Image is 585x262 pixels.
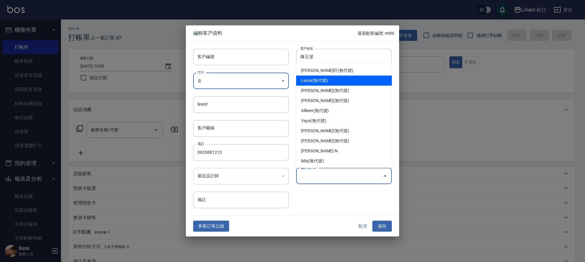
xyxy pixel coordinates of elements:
[296,76,392,86] li: Leora(無代號)
[380,171,390,181] button: Close
[372,221,392,232] button: 儲存
[296,166,392,176] li: Momo(無代號)
[296,156,392,166] li: Mia(無代號)
[193,30,358,36] span: 編輯客戶資料
[296,106,392,116] li: Ailleen(無代號)
[300,165,316,170] label: 偏好設計師
[358,30,394,37] p: 最新顧客編號: mi96
[296,136,392,146] li: [PERSON_NAME](無代號)
[300,46,313,51] label: 客戶姓名
[296,146,392,156] li: [PERSON_NAME]-N
[353,221,372,232] button: 取消
[296,65,392,76] li: [PERSON_NAME]阡(無代號)
[296,86,392,96] li: [PERSON_NAME](無代號)
[193,73,289,89] div: 女
[296,116,392,126] li: Yaya(無代號)
[197,141,204,146] label: 電話
[197,70,204,74] label: 性別
[296,126,392,136] li: [PERSON_NAME](無代號)
[193,221,229,232] button: 查看訂單記錄
[296,96,392,106] li: [PERSON_NAME](無代號)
